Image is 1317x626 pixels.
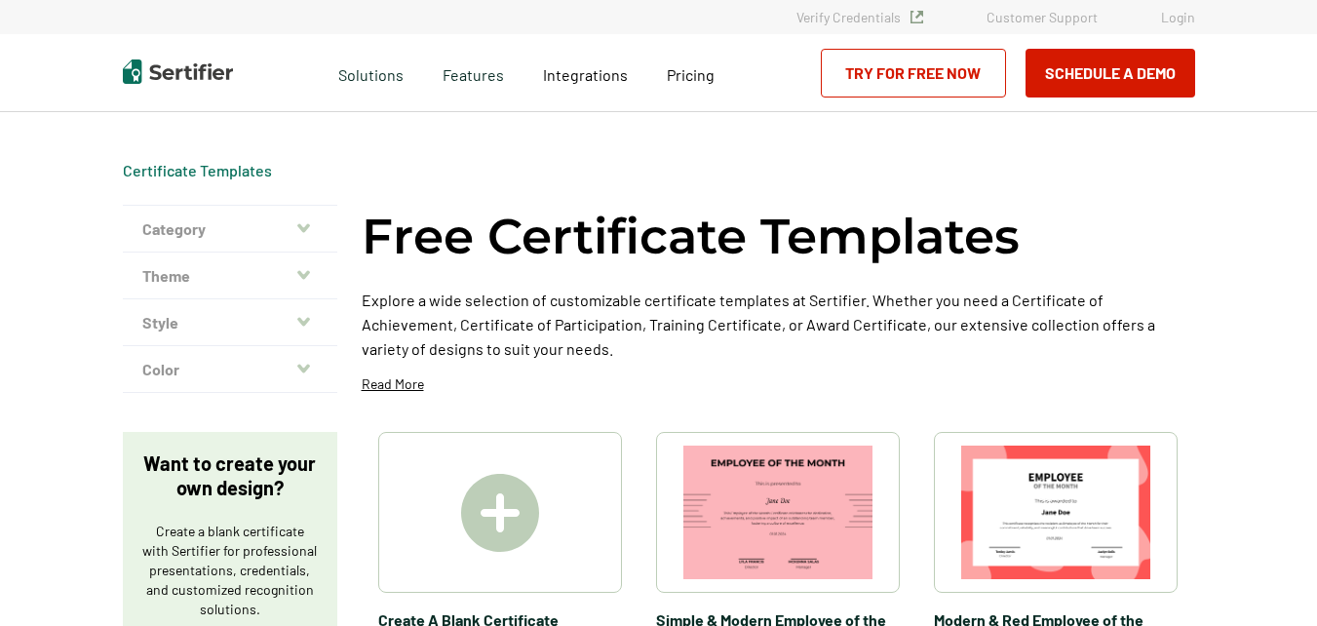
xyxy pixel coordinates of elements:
a: Pricing [667,60,715,85]
p: Create a blank certificate with Sertifier for professional presentations, credentials, and custom... [142,522,318,619]
p: Explore a wide selection of customizable certificate templates at Sertifier. Whether you need a C... [362,288,1195,361]
img: Verified [910,11,923,23]
p: Want to create your own design? [142,451,318,500]
span: Certificate Templates [123,161,272,180]
img: Modern & Red Employee of the Month Certificate Template [961,446,1150,579]
span: Solutions [338,60,404,85]
a: Login [1161,9,1195,25]
div: Breadcrumb [123,161,272,180]
a: Certificate Templates [123,161,272,179]
a: Try for Free Now [821,49,1006,98]
button: Style [123,299,337,346]
a: Verify Credentials [796,9,923,25]
span: Features [443,60,504,85]
a: Customer Support [987,9,1098,25]
a: Integrations [543,60,628,85]
span: Integrations [543,65,628,84]
span: Pricing [667,65,715,84]
button: Theme [123,253,337,299]
img: Simple & Modern Employee of the Month Certificate Template [683,446,872,579]
button: Category [123,206,337,253]
h1: Free Certificate Templates [362,205,1020,268]
p: Read More [362,374,424,394]
img: Sertifier | Digital Credentialing Platform [123,59,233,84]
img: Create A Blank Certificate [461,474,539,552]
button: Color [123,346,337,393]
